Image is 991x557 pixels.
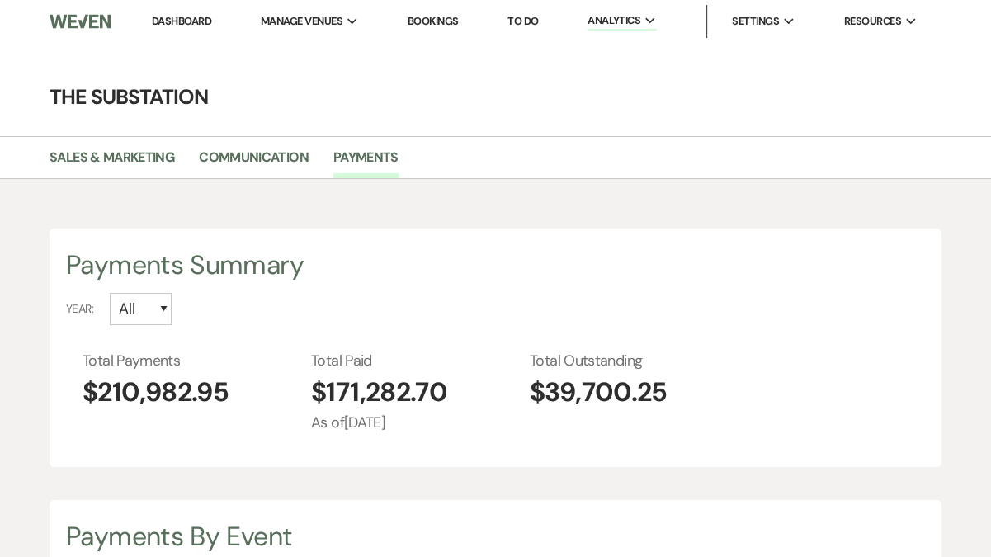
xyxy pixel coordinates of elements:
span: Manage Venues [261,13,342,30]
span: Total Outstanding [530,350,668,372]
span: $171,282.70 [311,372,447,412]
span: Settings [732,13,779,30]
span: Year: [66,300,93,318]
span: $210,982.95 [83,372,229,412]
a: Bookings [408,14,459,28]
a: To Do [507,14,538,28]
a: Payments [333,147,399,178]
span: Analytics [588,12,640,29]
img: Weven Logo [50,4,111,39]
span: Resources [844,13,901,30]
span: As of [DATE] [311,412,447,434]
span: Total Payments [83,350,229,372]
div: Payments Summary [66,245,925,285]
span: $39,700.25 [530,372,668,412]
div: Payments By Event [66,517,925,556]
a: Sales & Marketing [50,147,174,178]
span: Total Paid [311,350,447,372]
a: Dashboard [152,14,211,28]
a: Communication [199,147,309,178]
